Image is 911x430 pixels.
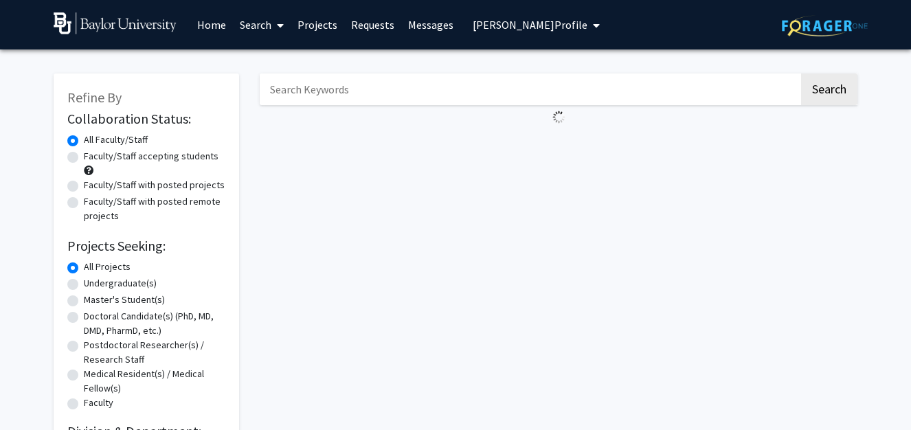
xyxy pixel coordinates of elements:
a: Search [233,1,291,49]
a: Projects [291,1,344,49]
label: All Projects [84,260,131,274]
label: Faculty [84,396,113,410]
span: Refine By [67,89,122,106]
iframe: Chat [853,368,901,420]
label: Doctoral Candidate(s) (PhD, MD, DMD, PharmD, etc.) [84,309,225,338]
button: Search [801,73,857,105]
nav: Page navigation [260,129,857,161]
img: Baylor University Logo [54,12,177,34]
img: Loading [547,105,571,129]
a: Messages [401,1,460,49]
input: Search Keywords [260,73,799,105]
label: Medical Resident(s) / Medical Fellow(s) [84,367,225,396]
h2: Projects Seeking: [67,238,225,254]
img: ForagerOne Logo [782,15,868,36]
label: Master's Student(s) [84,293,165,307]
label: All Faculty/Staff [84,133,148,147]
label: Faculty/Staff with posted remote projects [84,194,225,223]
label: Undergraduate(s) [84,276,157,291]
span: [PERSON_NAME] Profile [473,18,587,32]
label: Faculty/Staff accepting students [84,149,218,163]
label: Postdoctoral Researcher(s) / Research Staff [84,338,225,367]
h2: Collaboration Status: [67,111,225,127]
a: Home [190,1,233,49]
a: Requests [344,1,401,49]
label: Faculty/Staff with posted projects [84,178,225,192]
